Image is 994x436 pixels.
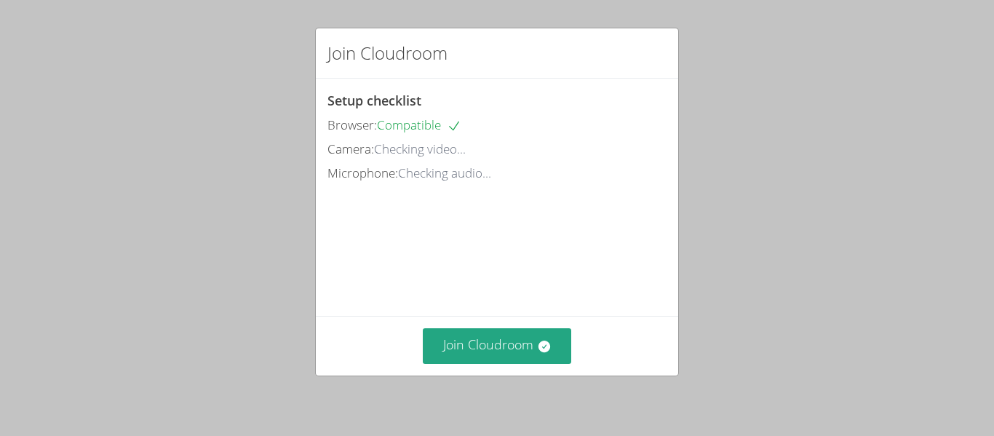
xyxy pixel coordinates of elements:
[327,165,398,181] span: Microphone:
[327,140,374,157] span: Camera:
[374,140,466,157] span: Checking video...
[327,116,377,133] span: Browser:
[423,328,572,364] button: Join Cloudroom
[327,40,448,66] h2: Join Cloudroom
[398,165,491,181] span: Checking audio...
[327,92,421,109] span: Setup checklist
[377,116,461,133] span: Compatible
